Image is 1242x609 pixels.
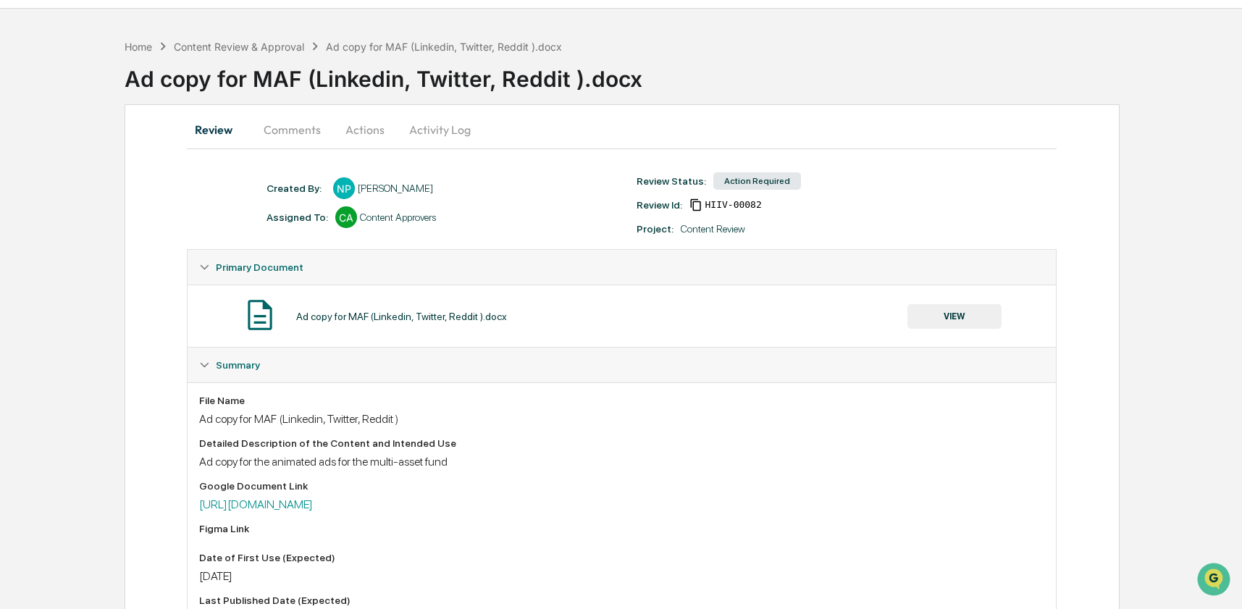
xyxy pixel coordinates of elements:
[199,437,1044,449] div: Detailed Description of the Content and Intended Use
[360,211,436,223] div: Content Approvers
[14,111,41,137] img: 1746055101610-c473b297-6a78-478c-a979-82029cc54cd1
[102,245,175,256] a: Powered byPylon
[242,297,278,333] img: Document Icon
[335,206,357,228] div: CA
[358,182,433,194] div: [PERSON_NAME]
[199,552,1044,563] div: Date of First Use (Expected)
[14,211,26,223] div: 🔎
[199,412,1044,426] div: Ad copy for MAF (Linkedin, Twitter, Reddit )
[199,595,1044,606] div: Last Published Date (Expected)
[29,182,93,197] span: Preclearance
[9,204,97,230] a: 🔎Data Lookup
[705,199,762,211] span: 2972ebc3-4325-419d-8eec-edc80d2049ca
[144,245,175,256] span: Pylon
[188,250,1056,285] div: Primary Document
[199,455,1044,469] div: Ad copy for the animated ads for the multi-asset fund
[333,177,355,199] div: NP
[119,182,180,197] span: Attestations
[188,285,1056,347] div: Primary Document
[332,112,398,147] button: Actions
[199,523,1044,534] div: Figma Link
[713,172,801,190] div: Action Required
[216,261,303,273] span: Primary Document
[637,175,706,187] div: Review Status:
[907,304,1002,329] button: VIEW
[125,41,152,53] div: Home
[216,359,260,371] span: Summary
[49,125,183,137] div: We're available if you need us!
[187,112,1057,147] div: secondary tabs example
[267,182,326,194] div: Created By: ‎ ‎
[14,30,264,54] p: How can we help?
[187,112,252,147] button: Review
[199,497,313,511] a: [URL][DOMAIN_NAME]
[252,112,332,147] button: Comments
[9,177,99,203] a: 🖐️Preclearance
[199,569,1044,583] div: [DATE]
[199,395,1044,406] div: File Name
[246,115,264,133] button: Start new chat
[188,348,1056,382] div: Summary
[1196,561,1235,600] iframe: Open customer support
[681,223,745,235] div: Content Review
[29,210,91,224] span: Data Lookup
[174,41,304,53] div: Content Review & Approval
[199,480,1044,492] div: Google Document Link
[296,311,507,322] div: Ad copy for MAF (Linkedin, Twitter, Reddit ).docx
[326,41,562,53] div: Ad copy for MAF (Linkedin, Twitter, Reddit ).docx
[49,111,238,125] div: Start new chat
[14,184,26,196] div: 🖐️
[637,199,682,211] div: Review Id:
[267,211,328,223] div: Assigned To:
[637,223,674,235] div: Project:
[99,177,185,203] a: 🗄️Attestations
[105,184,117,196] div: 🗄️
[398,112,482,147] button: Activity Log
